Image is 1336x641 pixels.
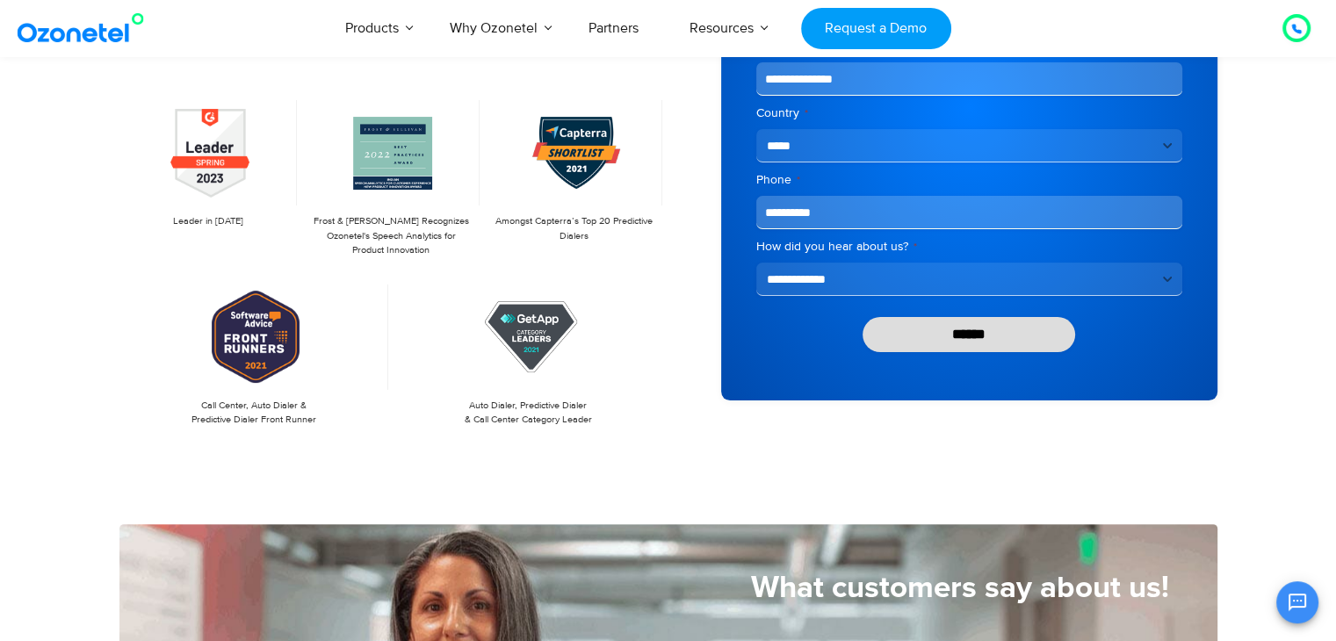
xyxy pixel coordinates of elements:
label: Phone [756,171,1182,189]
p: Frost & [PERSON_NAME] Recognizes Ozonetel's Speech Analytics for Product Innovation [311,214,471,258]
p: Amongst Capterra’s Top 20 Predictive Dialers [494,214,654,243]
h5: What customers say about us! [119,573,1169,603]
p: Leader in [DATE] [128,214,288,229]
button: Open chat [1276,581,1318,623]
p: Call Center, Auto Dialer & Predictive Dialer Front Runner [128,399,380,428]
label: How did you hear about us? [756,238,1182,256]
a: Request a Demo [801,8,951,49]
p: Auto Dialer, Predictive Dialer & Call Center Category Leader [402,399,654,428]
label: Country [756,104,1182,122]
